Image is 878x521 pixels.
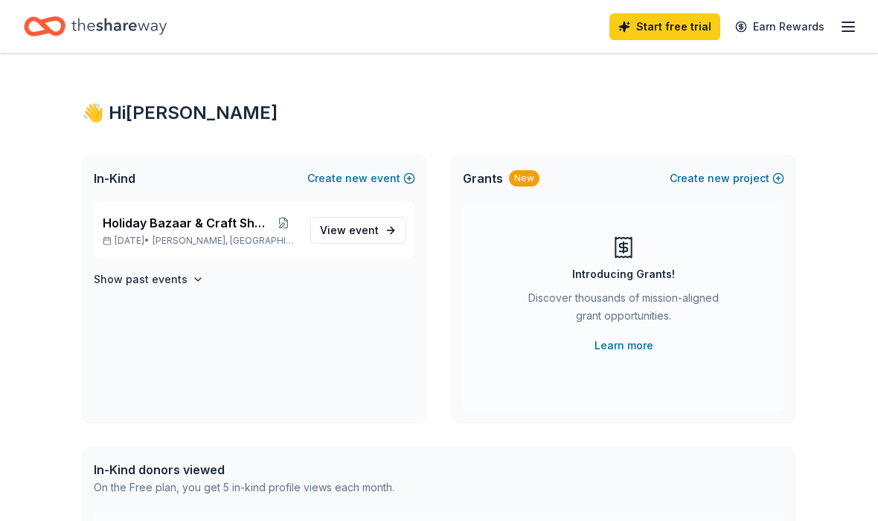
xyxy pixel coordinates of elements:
span: new [345,169,368,187]
p: [DATE] • [103,235,298,247]
button: Show past events [94,271,204,288]
a: Start free trial [609,13,720,40]
span: event [349,224,379,236]
div: 👋 Hi [PERSON_NAME] [82,101,796,125]
a: Earn Rewards [726,13,833,40]
button: Createnewevent [307,169,415,187]
div: On the Free plan, you get 5 in-kind profile views each month. [94,479,394,496]
div: New [509,170,539,187]
h4: Show past events [94,271,188,288]
span: [PERSON_NAME], [GEOGRAPHIC_DATA] [153,235,298,247]
span: Holiday Bazaar & Craft Show [103,214,269,232]
button: Createnewproject [670,169,784,187]
a: Home [24,9,167,44]
span: Grants [463,169,503,187]
span: In-Kind [94,169,135,187]
div: In-Kind donors viewed [94,461,394,479]
span: new [708,169,730,187]
a: Learn more [595,337,653,355]
span: View [320,221,379,239]
div: Discover thousands of mission-aligned grant opportunities. [522,289,725,331]
div: Introducing Grants! [572,265,675,283]
a: View event [310,217,406,244]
